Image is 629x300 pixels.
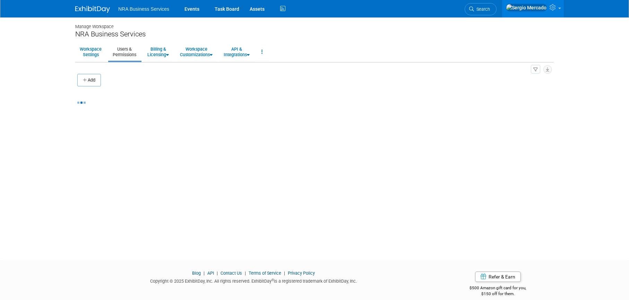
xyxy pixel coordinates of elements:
a: WorkspaceSettings [75,43,106,60]
a: Blog [192,271,201,276]
span: Search [474,7,490,12]
img: loading... [77,102,86,104]
span: NRA Business Services [118,6,169,12]
span: | [202,271,206,276]
a: Billing &Licensing [143,43,173,60]
a: Refer & Earn [475,272,521,282]
div: $500 Amazon gift card for you, [442,281,554,297]
span: | [282,271,287,276]
a: Privacy Policy [288,271,315,276]
a: Search [465,3,497,15]
div: $150 off for them. [442,291,554,297]
span: | [243,271,248,276]
a: API &Integrations [219,43,254,60]
a: Terms of Service [249,271,281,276]
button: Add [77,74,101,86]
img: Sergio Mercado [506,4,547,11]
div: Copyright © 2025 ExhibitDay, Inc. All rights reserved. ExhibitDay is a registered trademark of Ex... [75,276,432,284]
sup: ® [272,278,274,282]
div: NRA Business Services [75,30,554,38]
a: Users &Permissions [108,43,141,60]
a: API [207,271,214,276]
div: Manage Workspace [75,17,554,30]
span: | [215,271,219,276]
img: ExhibitDay [75,6,110,13]
a: Contact Us [221,271,242,276]
a: WorkspaceCustomizations [175,43,217,60]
